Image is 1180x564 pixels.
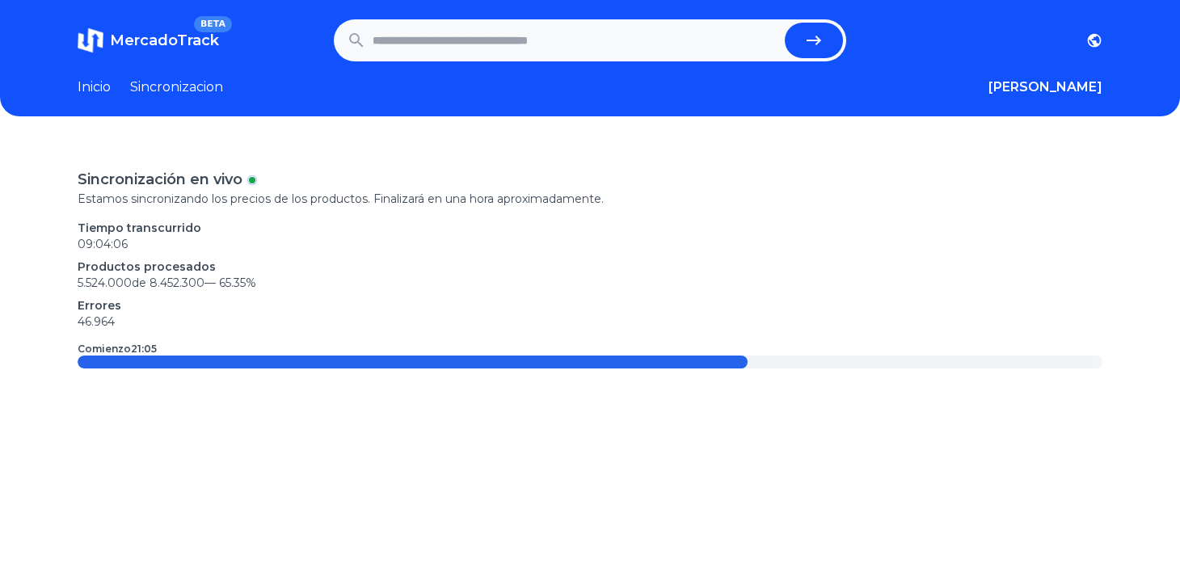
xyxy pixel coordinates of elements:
span: 65.35 % [219,276,256,290]
p: Errores [78,297,1102,314]
p: Sincronización en vivo [78,168,242,191]
a: Sincronizacion [130,78,223,97]
p: Estamos sincronizando los precios de los productos. Finalizará en una hora aproximadamente. [78,191,1102,207]
time: 09:04:06 [78,237,128,251]
span: BETA [194,16,232,32]
img: MercadoTrack [78,27,103,53]
p: Productos procesados [78,259,1102,275]
a: MercadoTrackBETA [78,27,219,53]
span: MercadoTrack [110,32,219,49]
time: 21:05 [131,343,157,355]
p: Tiempo transcurrido [78,220,1102,236]
p: 46.964 [78,314,1102,330]
p: 5.524.000 de 8.452.300 — [78,275,1102,291]
a: Inicio [78,78,111,97]
button: [PERSON_NAME] [988,78,1102,97]
p: Comienzo [78,343,157,356]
